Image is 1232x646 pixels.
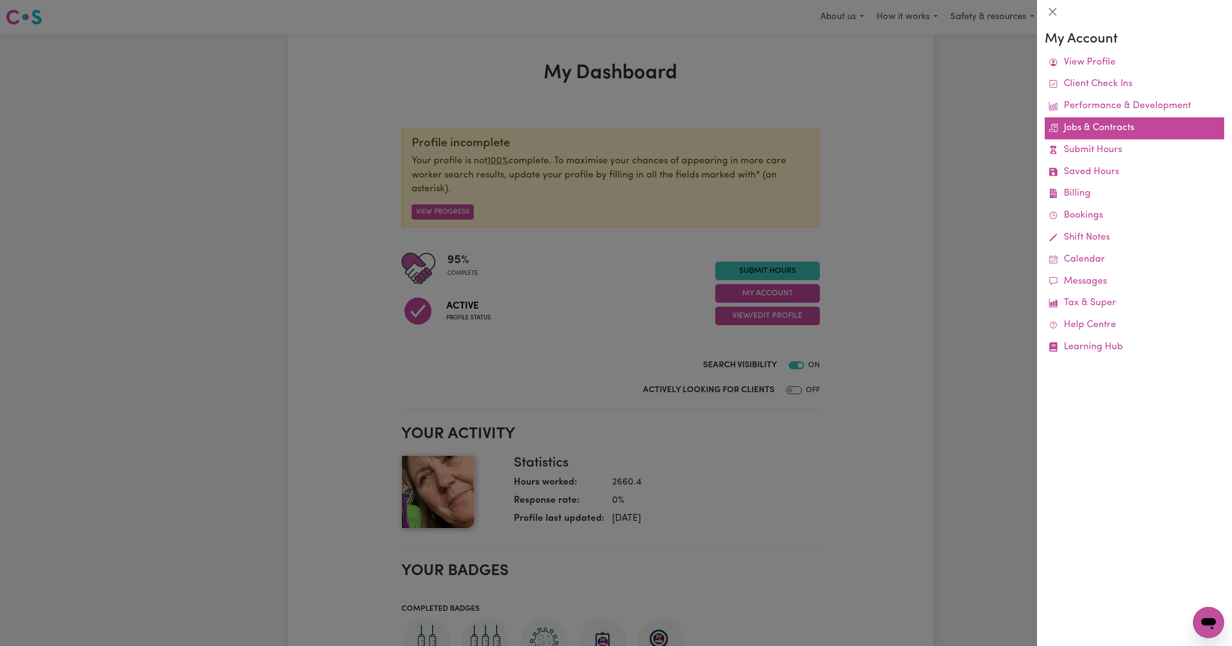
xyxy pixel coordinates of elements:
a: Calendar [1045,249,1224,271]
a: Saved Hours [1045,161,1224,183]
a: Client Check Ins [1045,73,1224,95]
a: Jobs & Contracts [1045,117,1224,139]
a: Tax & Super [1045,292,1224,314]
a: Help Centre [1045,314,1224,336]
a: Billing [1045,183,1224,205]
h3: My Account [1045,31,1224,48]
a: Submit Hours [1045,139,1224,161]
iframe: Button to launch messaging window, conversation in progress [1193,607,1224,638]
button: Close [1045,4,1060,20]
a: Learning Hub [1045,336,1224,358]
a: Bookings [1045,205,1224,227]
a: Shift Notes [1045,227,1224,249]
a: Performance & Development [1045,95,1224,117]
a: Messages [1045,271,1224,293]
a: View Profile [1045,52,1224,74]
